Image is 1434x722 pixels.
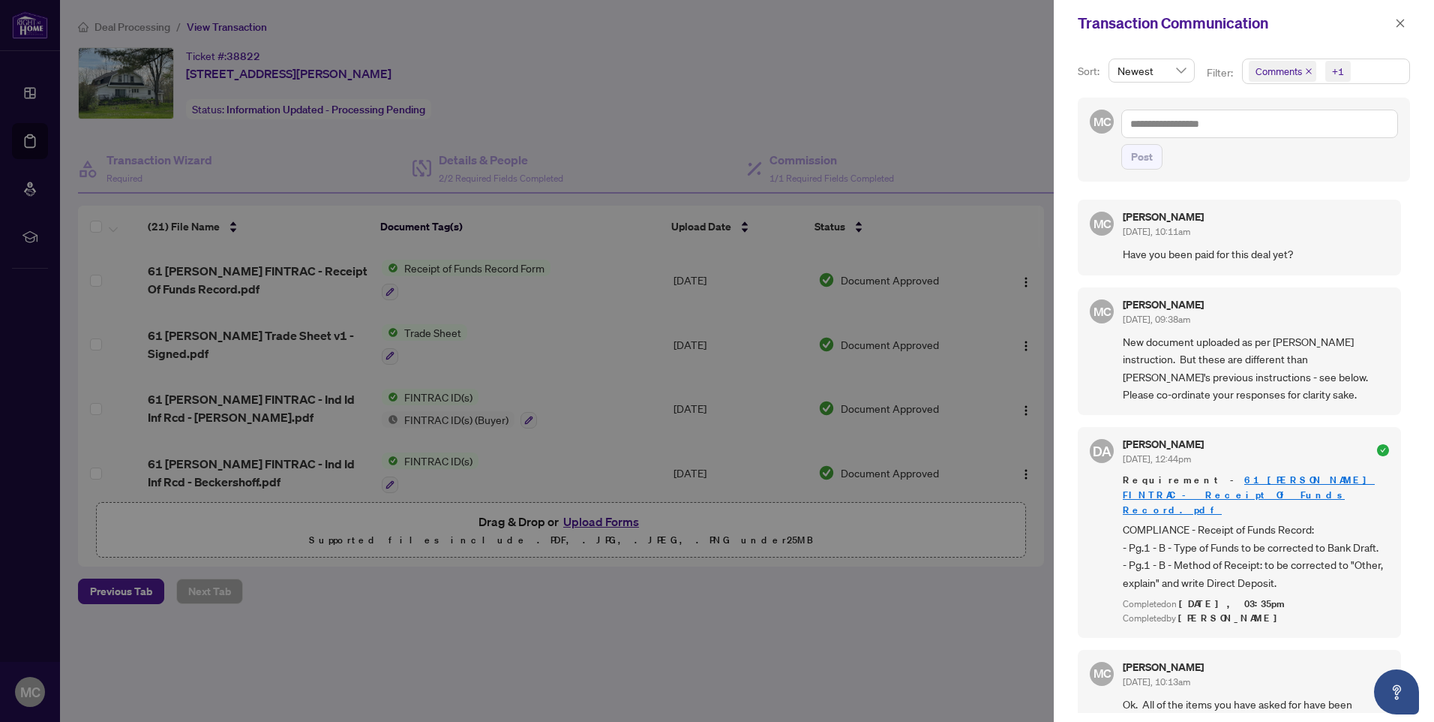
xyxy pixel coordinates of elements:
p: Sort: [1078,63,1102,80]
h5: [PERSON_NAME] [1123,662,1204,672]
h5: [PERSON_NAME] [1123,299,1204,310]
span: MC [1093,215,1111,233]
span: MC [1093,664,1111,683]
button: Post [1121,144,1162,170]
span: [DATE], 03:35pm [1179,597,1287,610]
h5: [PERSON_NAME] [1123,439,1204,450]
a: 61 [PERSON_NAME] FINTRAC - Receipt Of Funds Record.pdf [1123,474,1375,516]
span: Requirement - [1123,473,1389,518]
div: Transaction Communication [1078,12,1390,35]
span: MC [1093,113,1111,131]
div: +1 [1332,64,1344,79]
span: COMPLIANCE - Receipt of Funds Record: - Pg.1 - B - Type of Funds to be corrected to Bank Draft. -... [1123,521,1389,591]
div: Completed on [1123,597,1389,612]
span: DA [1093,441,1111,462]
div: Completed by [1123,612,1389,626]
span: check-circle [1377,444,1389,456]
span: close [1305,68,1312,75]
span: Have you been paid for this deal yet? [1123,245,1389,263]
span: [DATE], 10:13am [1123,676,1190,687]
span: [DATE], 12:44pm [1123,453,1191,465]
span: [DATE], 10:11am [1123,226,1190,237]
p: Filter: [1207,65,1235,81]
span: Comments [1249,61,1316,82]
span: MC [1093,302,1111,320]
button: Open asap [1374,669,1419,714]
h5: [PERSON_NAME] [1123,212,1204,222]
span: [PERSON_NAME] [1178,612,1285,624]
span: New document uploaded as per [PERSON_NAME] instruction. But these are different than [PERSON_NAME... [1123,333,1389,404]
span: [DATE], 09:38am [1123,314,1190,325]
span: Newest [1117,59,1186,82]
span: close [1395,18,1405,29]
span: Comments [1255,64,1302,79]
